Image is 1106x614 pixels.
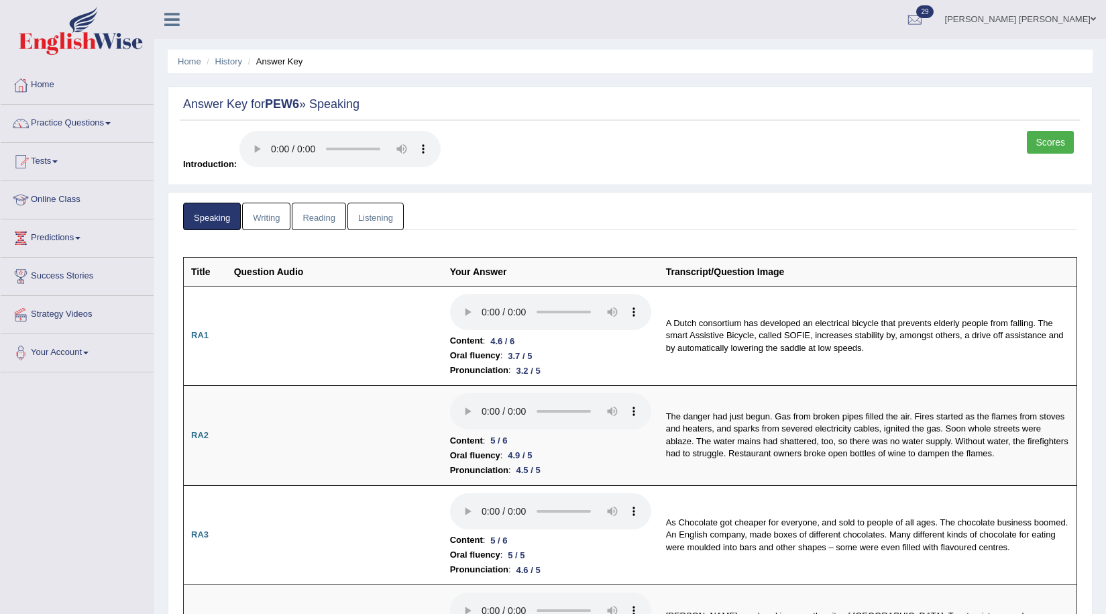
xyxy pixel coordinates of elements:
[450,334,651,348] li: :
[502,349,537,363] div: 3.7 / 5
[450,433,483,448] b: Content
[1,219,154,253] a: Predictions
[1,66,154,100] a: Home
[184,257,227,286] th: Title
[183,159,237,169] span: Introduction:
[245,55,303,68] li: Answer Key
[659,257,1077,286] th: Transcript/Question Image
[485,433,512,448] div: 5 / 6
[1,258,154,291] a: Success Stories
[191,529,209,540] b: RA3
[1,181,154,215] a: Online Class
[450,548,500,562] b: Oral fluency
[511,364,546,378] div: 3.2 / 5
[450,463,508,478] b: Pronunciation
[215,56,242,66] a: History
[485,334,520,348] div: 4.6 / 6
[191,330,209,340] b: RA1
[450,562,508,577] b: Pronunciation
[916,5,933,18] span: 29
[659,286,1077,386] td: A Dutch consortium has developed an electrical bicycle that prevents elderly people from falling....
[450,433,651,448] li: :
[347,203,404,230] a: Listening
[502,448,537,462] div: 4.9 / 5
[450,533,651,548] li: :
[1,334,154,368] a: Your Account
[292,203,345,230] a: Reading
[511,463,546,477] div: 4.5 / 5
[450,334,483,348] b: Content
[511,563,546,577] div: 4.6 / 5
[450,363,651,378] li: :
[443,257,659,286] th: Your Answer
[265,97,299,111] strong: PEW6
[242,203,290,230] a: Writing
[659,386,1077,486] td: The danger had just begun. Gas from broken pipes filled the air. Fires started as the flames from...
[227,257,443,286] th: Question Audio
[1,105,154,138] a: Practice Questions
[659,485,1077,585] td: As Chocolate got cheaper for everyone, and sold to people of all ages. The chocolate business boo...
[450,533,483,548] b: Content
[183,203,241,230] a: Speaking
[1,296,154,329] a: Strategy Videos
[191,430,209,440] b: RA2
[450,463,651,478] li: :
[1,143,154,176] a: Tests
[450,562,651,577] li: :
[502,548,530,562] div: 5 / 5
[450,348,651,363] li: :
[450,363,508,378] b: Pronunciation
[178,56,201,66] a: Home
[450,448,651,463] li: :
[1027,131,1074,154] a: Scores
[450,348,500,363] b: Oral fluency
[450,548,651,562] li: :
[450,448,500,463] b: Oral fluency
[183,98,1077,111] h2: Answer Key for » Speaking
[485,533,512,548] div: 5 / 6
